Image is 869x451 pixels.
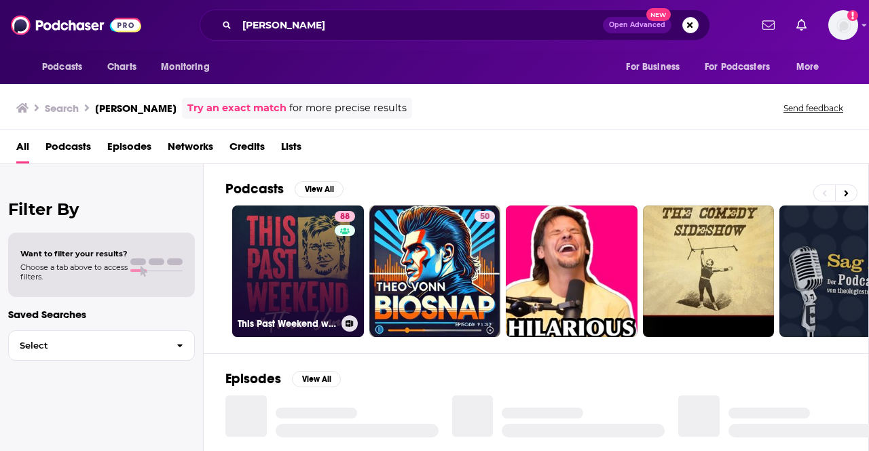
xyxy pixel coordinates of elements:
span: 88 [340,210,350,224]
a: Show notifications dropdown [791,14,812,37]
a: Credits [229,136,265,163]
button: View All [295,181,344,197]
button: open menu [696,54,790,80]
a: Episodes [107,136,151,163]
span: For Business [626,58,680,77]
a: 88 [335,211,355,222]
a: Charts [98,54,145,80]
button: Show profile menu [828,10,858,40]
span: Select [9,341,166,350]
a: Lists [281,136,301,163]
span: Charts [107,58,136,77]
h3: [PERSON_NAME] [95,102,177,115]
button: open menu [787,54,836,80]
h2: Episodes [225,370,281,387]
a: Try an exact match [187,100,286,116]
span: Want to filter your results? [20,249,128,258]
span: For Podcasters [705,58,770,77]
a: EpisodesView All [225,370,341,387]
h2: Podcasts [225,180,284,197]
span: Podcasts [42,58,82,77]
button: View All [292,371,341,387]
span: Monitoring [161,58,209,77]
svg: Add a profile image [847,10,858,21]
h3: Search [45,102,79,115]
span: Choose a tab above to access filters. [20,262,128,281]
a: Show notifications dropdown [757,14,780,37]
h3: This Past Weekend w/ [PERSON_NAME] [238,318,336,330]
span: Logged in as hannahnewlon [828,10,858,40]
a: PodcastsView All [225,180,344,197]
p: Saved Searches [8,308,195,321]
span: for more precise results [289,100,407,116]
h2: Filter By [8,199,195,219]
img: User Profile [828,10,858,40]
span: New [646,8,671,21]
a: Podcasts [45,136,91,163]
button: open menu [33,54,100,80]
button: open menu [616,54,697,80]
a: 50 [369,205,501,337]
button: Open AdvancedNew [603,17,671,33]
a: 50 [475,211,495,222]
span: More [796,58,819,77]
button: Send feedback [779,102,847,114]
button: Select [8,330,195,361]
input: Search podcasts, credits, & more... [237,14,603,36]
img: Podchaser - Follow, Share and Rate Podcasts [11,12,141,38]
a: All [16,136,29,163]
a: Networks [168,136,213,163]
span: 50 [480,210,489,224]
span: Open Advanced [609,22,665,28]
div: Search podcasts, credits, & more... [200,9,710,41]
a: 88This Past Weekend w/ [PERSON_NAME] [232,205,364,337]
button: open menu [151,54,227,80]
